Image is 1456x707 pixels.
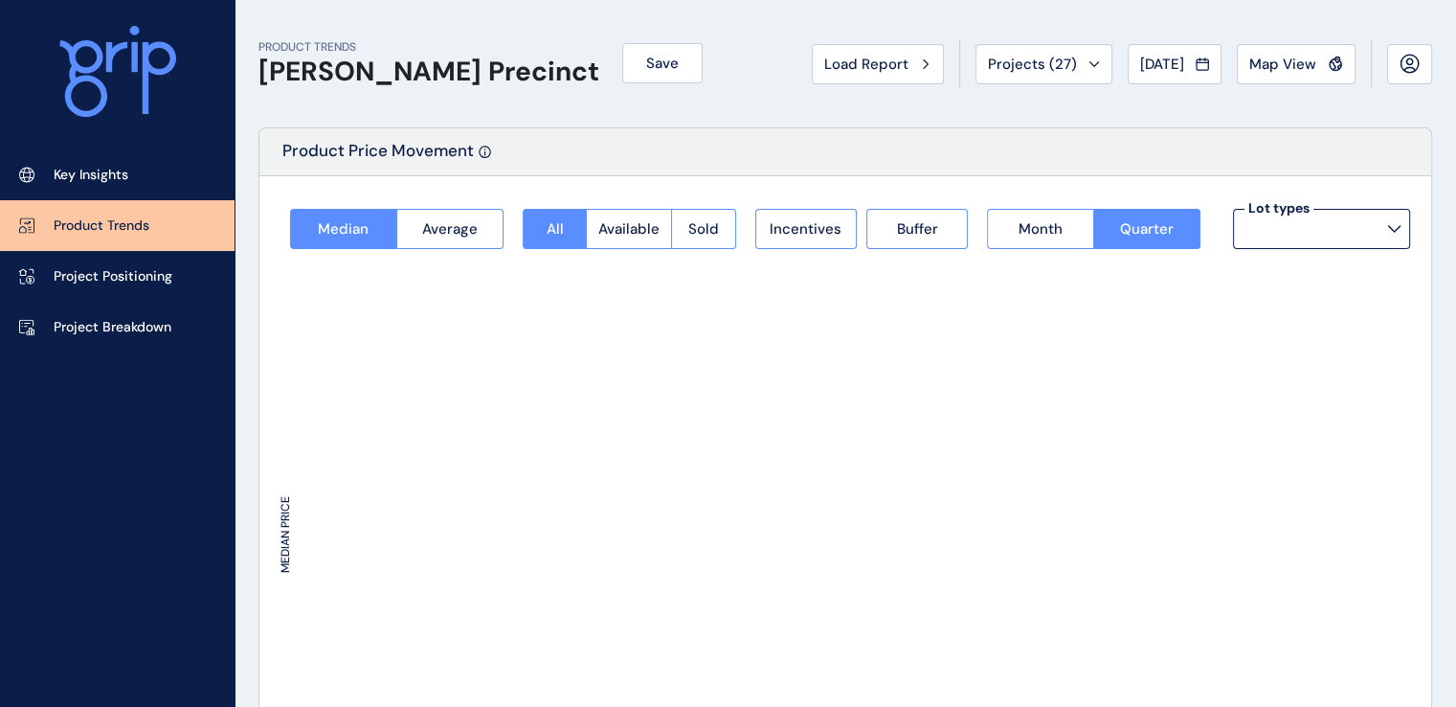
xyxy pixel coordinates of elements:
button: Quarter [1093,209,1200,249]
span: Sold [688,219,719,239]
button: Median [290,209,396,249]
p: Product Price Movement [282,140,474,175]
button: [DATE] [1128,44,1221,84]
span: Incentives [770,219,841,239]
button: Save [622,43,703,83]
span: Month [1019,219,1063,239]
button: All [523,209,586,249]
button: Buffer [866,209,968,249]
p: PRODUCT TRENDS [258,39,599,56]
button: Projects (27) [975,44,1112,84]
span: All [546,219,563,239]
h1: [PERSON_NAME] Precinct [258,56,599,88]
span: Save [646,54,679,73]
span: Map View [1249,55,1316,74]
button: Map View [1237,44,1355,84]
label: Lot types [1244,199,1313,218]
p: Project Positioning [54,267,172,286]
span: Median [318,219,369,239]
text: MEDIAN PRICE [278,496,293,573]
span: Average [422,219,478,239]
p: Key Insights [54,166,128,185]
button: Sold [671,209,735,249]
button: Load Report [812,44,944,84]
span: Load Report [824,55,908,74]
span: Quarter [1120,219,1174,239]
span: Buffer [897,219,938,239]
p: Project Breakdown [54,318,171,337]
button: Available [586,209,671,249]
span: [DATE] [1140,55,1184,74]
p: Product Trends [54,217,149,236]
button: Incentives [755,209,857,249]
button: Month [987,209,1093,249]
span: Available [598,219,660,239]
span: Projects ( 27 ) [988,55,1077,74]
button: Average [396,209,504,249]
